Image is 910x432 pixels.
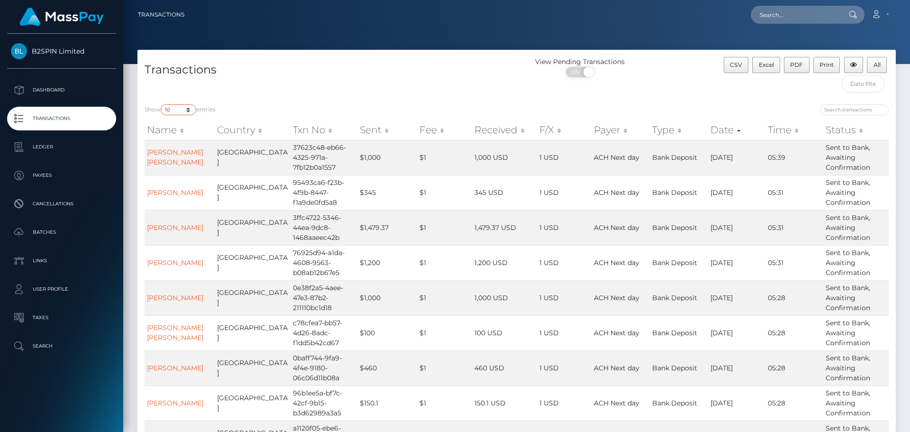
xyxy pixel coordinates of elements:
[417,245,472,280] td: $1
[650,245,708,280] td: Bank Deposit
[417,280,472,315] td: $1
[650,120,708,139] th: Type: activate to sort column ascending
[537,280,591,315] td: 1 USD
[215,386,291,421] td: [GEOGRAPHIC_DATA]
[594,364,639,372] span: ACH Next day
[841,75,885,92] input: Date filter
[7,107,116,130] a: Transactions
[472,120,537,139] th: Received: activate to sort column ascending
[708,140,765,175] td: [DATE]
[565,67,589,77] span: ON
[417,175,472,210] td: $1
[591,120,650,139] th: Payer: activate to sort column ascending
[19,8,104,26] img: MassPay Logo
[823,350,889,386] td: Sent to Bank, Awaiting Confirmation
[11,339,112,353] p: Search
[215,120,291,139] th: Country: activate to sort column ascending
[291,386,357,421] td: 96b1ee5a-bf7c-42cf-9b15-b3d62989a3a5
[823,120,889,139] th: Status: activate to sort column ascending
[765,245,823,280] td: 05:31
[844,57,864,73] button: Column visibility
[417,140,472,175] td: $1
[594,223,639,232] span: ACH Next day
[650,175,708,210] td: Bank Deposit
[11,225,112,239] p: Batches
[708,386,765,421] td: [DATE]
[291,140,357,175] td: 37623c48-eb66-4325-971a-7fb12b0a1557
[765,386,823,421] td: 05:28
[147,258,203,267] a: [PERSON_NAME]
[357,120,417,139] th: Sent: activate to sort column ascending
[357,175,417,210] td: $345
[751,6,840,24] input: Search...
[11,197,112,211] p: Cancellations
[517,57,643,67] div: View Pending Transactions
[537,315,591,350] td: 1 USD
[138,5,184,25] a: Transactions
[215,245,291,280] td: [GEOGRAPHIC_DATA]
[765,120,823,139] th: Time: activate to sort column ascending
[7,306,116,330] a: Taxes
[7,334,116,358] a: Search
[291,350,357,386] td: 0baff744-9fa9-4f4e-9180-06c06d11b08a
[765,210,823,245] td: 05:31
[537,245,591,280] td: 1 USD
[145,120,215,139] th: Name: activate to sort column ascending
[472,245,537,280] td: 1,200 USD
[650,280,708,315] td: Bank Deposit
[650,386,708,421] td: Bank Deposit
[650,350,708,386] td: Bank Deposit
[417,386,472,421] td: $1
[11,168,112,183] p: Payees
[357,245,417,280] td: $1,200
[7,221,116,244] a: Batches
[823,315,889,350] td: Sent to Bank, Awaiting Confirmation
[537,140,591,175] td: 1 USD
[594,329,639,337] span: ACH Next day
[752,57,780,73] button: Excel
[650,140,708,175] td: Bank Deposit
[215,140,291,175] td: [GEOGRAPHIC_DATA]
[7,277,116,301] a: User Profile
[7,249,116,273] a: Links
[357,280,417,315] td: $1,000
[724,57,749,73] button: CSV
[215,315,291,350] td: [GEOGRAPHIC_DATA]
[537,120,591,139] th: F/X: activate to sort column ascending
[147,399,203,407] a: [PERSON_NAME]
[472,315,537,350] td: 100 USD
[11,111,112,126] p: Transactions
[147,294,203,302] a: [PERSON_NAME]
[291,245,357,280] td: 76925d94-a1da-4608-9563-b08ab12b67e5
[708,120,765,139] th: Date: activate to sort column ascending
[813,57,840,73] button: Print
[708,175,765,210] td: [DATE]
[874,61,881,68] span: All
[417,350,472,386] td: $1
[594,294,639,302] span: ACH Next day
[472,350,537,386] td: 460 USD
[291,175,357,210] td: 95493ca6-f23b-4f9b-8447-f1a9de0fd5a8
[11,83,112,97] p: Dashboard
[823,245,889,280] td: Sent to Bank, Awaiting Confirmation
[594,258,639,267] span: ACH Next day
[472,140,537,175] td: 1,000 USD
[147,188,203,197] a: [PERSON_NAME]
[537,386,591,421] td: 1 USD
[708,245,765,280] td: [DATE]
[291,120,357,139] th: Txn No: activate to sort column ascending
[650,210,708,245] td: Bank Deposit
[594,153,639,162] span: ACH Next day
[867,57,887,73] button: All
[765,315,823,350] td: 05:28
[594,399,639,407] span: ACH Next day
[11,311,112,325] p: Taxes
[537,210,591,245] td: 1 USD
[537,175,591,210] td: 1 USD
[357,386,417,421] td: $150.1
[417,315,472,350] td: $1
[790,61,803,68] span: PDF
[145,62,510,78] h4: Transactions
[823,140,889,175] td: Sent to Bank, Awaiting Confirmation
[594,188,639,197] span: ACH Next day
